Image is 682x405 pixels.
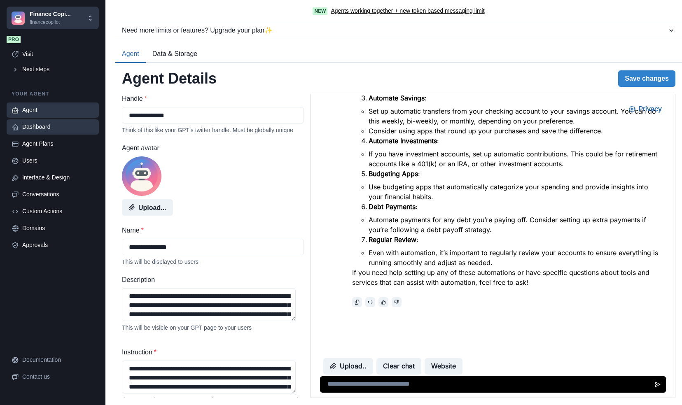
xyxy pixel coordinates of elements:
div: Need more limits or features? Upgrade your plan ✨ [122,26,667,35]
div: Users [22,156,94,165]
p: : [58,107,349,117]
div: Domains [22,224,94,233]
strong: Budgeting Apps [58,75,107,84]
p: : [58,42,349,51]
li: If you have investment accounts, set up automatic contributions. This could be for retirement acc... [58,55,349,74]
button: Upload.. [12,264,62,280]
button: Send message [339,282,355,298]
div: Interface & Design [22,173,94,182]
label: Description [122,275,299,285]
div: Think of this like your GPT's twitter handle. Must be globally unique [122,127,304,133]
div: Contact us [22,372,94,381]
p: financecopilot [30,19,71,26]
button: Privacy Settings [311,7,357,23]
li: Automate payments for any debt you’re paying off. Consider setting up extra payments if you’re fo... [58,121,349,140]
iframe: Agent Chat [311,94,675,398]
button: thumbs_down [81,203,91,213]
label: Agent avatar [122,143,299,153]
img: Chakra UI [12,12,25,25]
div: Agent [22,106,94,114]
img: user%2F4937%2Fc6da8962-5f85-42f5-817e-408e9b0c314f [122,156,161,196]
a: Documentation [7,352,99,368]
p: If you need help setting up any of these automations or have specific questions about tools and s... [41,173,349,193]
label: Instruction [122,347,299,357]
div: Visit [22,50,94,58]
button: Clear chat [65,264,110,280]
strong: Automate Investments [58,42,126,51]
button: thumbs_up [68,203,77,213]
button: Copy [41,203,51,213]
li: Use budgeting apps that automatically categorize your spending and provide insights into your fin... [58,88,349,107]
button: Data & Storage [146,46,204,63]
div: Conversations [22,190,94,199]
button: Chakra UIFinance Copi...financecopilot [7,7,99,29]
label: Handle [122,94,299,104]
button: Need more limits or features? Upgrade your plan✨ [115,22,682,39]
strong: Regular Review [58,141,105,149]
li: Set up automatic transfers from your checking account to your savings account. You can do this we... [58,12,349,32]
p: : [58,74,349,84]
div: Documentation [22,356,94,364]
div: This will be displayed to users [122,258,304,265]
strong: Debt Payments [58,108,105,116]
p: : [58,140,349,150]
button: Website [114,264,152,280]
div: Dashboard [22,123,94,131]
li: Even with automation, it’s important to regularly review your accounts to ensure everything is ru... [58,154,349,173]
label: Name [122,226,299,235]
div: Agent Plans [22,140,94,148]
div: Next steps [22,65,94,74]
div: This will be visible on your GPT page to your users [122,324,304,331]
div: Approvals [22,241,94,249]
a: Agents working together + new token based messaging limit [331,7,484,15]
p: Finance Copi... [30,10,71,19]
p: Your agent [7,90,99,98]
button: Read aloud [54,203,64,213]
h2: Agent Details [122,70,217,87]
li: Consider using apps that round up your purchases and save the difference. [58,32,349,42]
button: Agent [115,46,146,63]
button: Upload... [122,199,173,216]
span: Pro [7,36,21,43]
span: New [313,7,327,15]
button: Save changes [618,70,675,87]
div: Custom Actions [22,207,94,216]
